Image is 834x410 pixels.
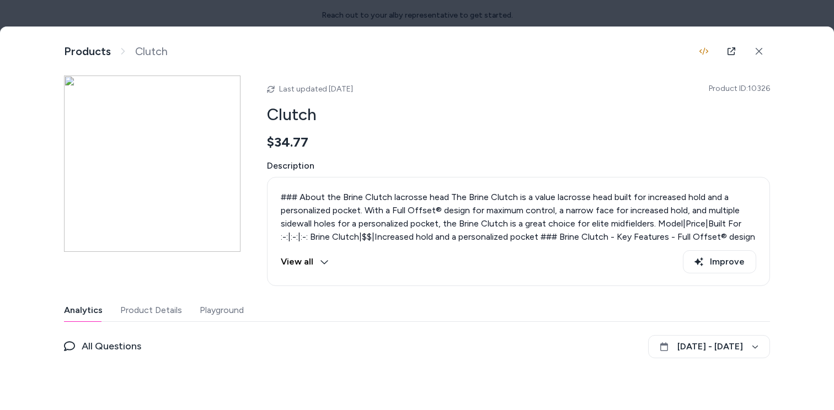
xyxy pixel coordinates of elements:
span: All Questions [82,338,141,354]
img: products [64,75,240,252]
button: Product Details [120,299,182,321]
span: Clutch [135,45,168,58]
span: $34.77 [267,134,308,150]
span: Description [267,159,770,172]
button: [DATE] - [DATE] [648,335,770,358]
button: View all [281,250,329,273]
button: Improve [683,250,756,273]
span: Last updated [DATE] [279,84,353,94]
button: Analytics [64,299,103,321]
nav: breadcrumb [64,45,168,58]
button: Playground [200,299,244,321]
span: Product ID: 10326 [709,83,770,94]
h2: Clutch [267,104,770,125]
p: ### About the Brine Clutch lacrosse head The Brine Clutch is a value lacrosse head built for incr... [281,191,756,257]
a: Products [64,45,111,58]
